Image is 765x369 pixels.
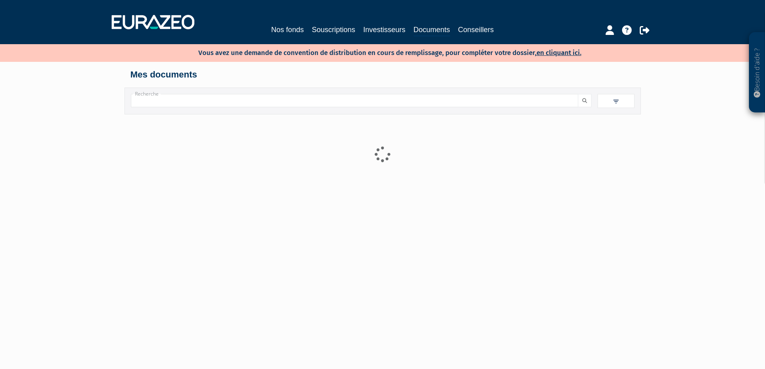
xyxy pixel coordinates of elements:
[458,24,494,35] a: Conseillers
[753,37,762,109] p: Besoin d'aide ?
[271,24,304,35] a: Nos fonds
[414,24,450,37] a: Documents
[612,98,620,105] img: filter.svg
[537,49,581,57] a: en cliquant ici.
[175,46,581,58] p: Vous avez une demande de convention de distribution en cours de remplissage, pour compléter votre...
[363,24,405,35] a: Investisseurs
[312,24,355,35] a: Souscriptions
[131,94,578,107] input: Recherche
[131,70,635,80] h4: Mes documents
[112,15,194,29] img: 1732889491-logotype_eurazeo_blanc_rvb.png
